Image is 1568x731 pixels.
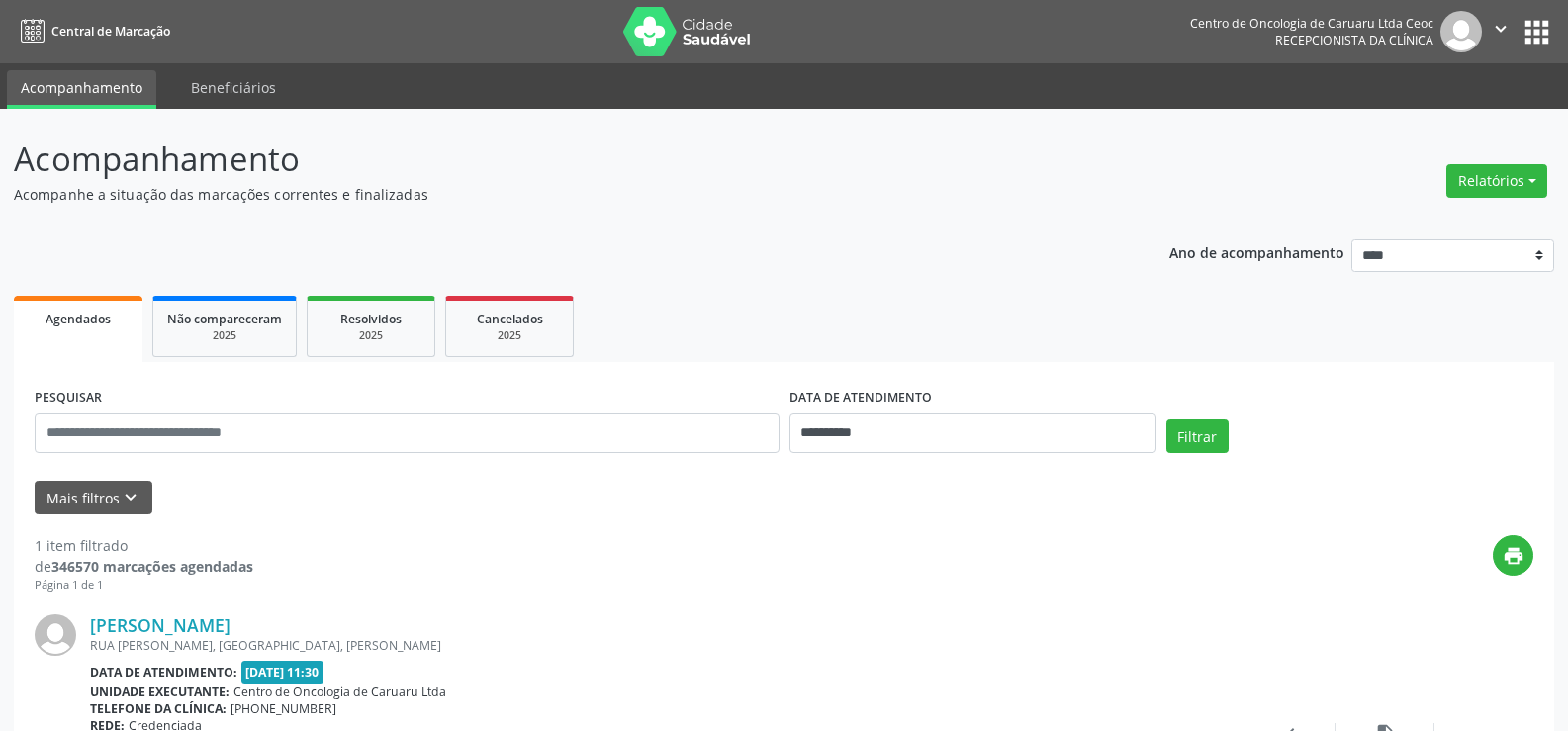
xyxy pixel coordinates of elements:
[90,614,231,636] a: [PERSON_NAME]
[90,700,227,717] b: Telefone da clínica:
[1520,15,1554,49] button: apps
[14,15,170,47] a: Central de Marcação
[46,311,111,327] span: Agendados
[460,328,559,343] div: 2025
[1169,239,1344,264] p: Ano de acompanhamento
[7,70,156,109] a: Acompanhamento
[51,557,253,576] strong: 346570 marcações agendadas
[120,487,141,508] i: keyboard_arrow_down
[477,311,543,327] span: Cancelados
[90,684,230,700] b: Unidade executante:
[14,135,1092,184] p: Acompanhamento
[90,664,237,681] b: Data de atendimento:
[1446,164,1547,198] button: Relatórios
[35,577,253,594] div: Página 1 de 1
[1503,545,1524,567] i: print
[1440,11,1482,52] img: img
[233,684,446,700] span: Centro de Oncologia de Caruaru Ltda
[1482,11,1520,52] button: 
[340,311,402,327] span: Resolvidos
[35,481,152,515] button: Mais filtroskeyboard_arrow_down
[167,311,282,327] span: Não compareceram
[231,700,336,717] span: [PHONE_NUMBER]
[35,535,253,556] div: 1 item filtrado
[1190,15,1433,32] div: Centro de Oncologia de Caruaru Ltda Ceoc
[322,328,420,343] div: 2025
[167,328,282,343] div: 2025
[1493,535,1533,576] button: print
[1275,32,1433,48] span: Recepcionista da clínica
[789,383,932,413] label: DATA DE ATENDIMENTO
[1490,18,1512,40] i: 
[51,23,170,40] span: Central de Marcação
[14,184,1092,205] p: Acompanhe a situação das marcações correntes e finalizadas
[35,556,253,577] div: de
[90,637,1237,654] div: RUA [PERSON_NAME], [GEOGRAPHIC_DATA], [PERSON_NAME]
[1166,419,1229,453] button: Filtrar
[241,661,324,684] span: [DATE] 11:30
[177,70,290,105] a: Beneficiários
[35,614,76,656] img: img
[35,383,102,413] label: PESQUISAR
